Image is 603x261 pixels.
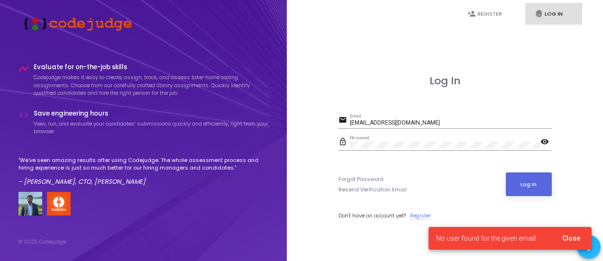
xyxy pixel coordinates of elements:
img: company-logo [47,192,71,216]
i: person_add [467,9,476,18]
span: Don't have an account yet? [338,212,406,219]
i: code [18,110,29,120]
p: "We've seen amazing results after using Codejudge. The whole assessment process and hiring experi... [18,156,269,172]
button: Log In [506,172,552,196]
span: No user found for the given email! [436,234,536,243]
div: © 2025 Codejudge [18,238,66,246]
mat-icon: email [338,115,350,126]
a: Register [410,212,431,220]
i: timeline [18,63,29,74]
span: Close [562,234,580,242]
h4: Evaluate for on-the-job skills [34,63,269,71]
img: user image [18,192,42,216]
mat-icon: lock_outline [338,137,350,148]
a: person_addRegister [458,3,515,25]
button: Close [555,230,588,247]
mat-icon: visibility [540,137,552,148]
a: Resend Verification Email [338,186,407,194]
h3: Log In [338,75,552,87]
a: fingerprintLog In [525,3,582,25]
p: View, run, and evaluate your candidates’ submissions quickly and efficiently, right from your bro... [34,120,269,135]
a: Forgot Password [338,175,384,183]
i: fingerprint [535,9,543,18]
p: Codejudge makes it easy to create, assign, track, and assess take-home coding assignments. Choose... [34,73,269,97]
em: - [PERSON_NAME], CTO, [PERSON_NAME] [18,177,146,186]
input: Email [350,120,552,126]
h4: Save engineering hours [34,110,269,117]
